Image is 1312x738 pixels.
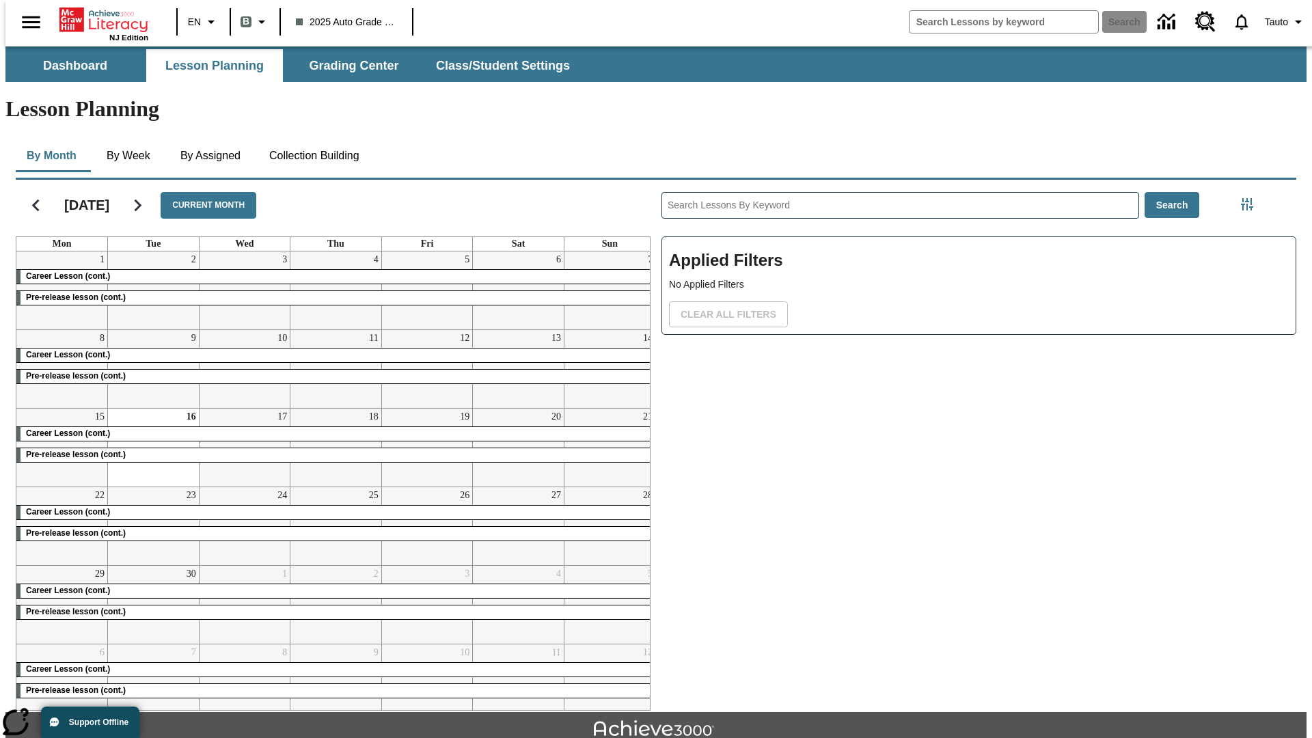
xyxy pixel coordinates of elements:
[59,6,148,33] a: Home
[5,96,1307,122] h1: Lesson Planning
[199,566,290,644] td: October 1, 2025
[7,49,143,82] button: Dashboard
[120,188,155,223] button: Next
[97,644,107,661] a: October 6, 2025
[26,586,110,595] span: Career Lesson (cont.)
[26,607,126,616] span: Pre-release lesson (cont.)
[296,15,397,29] span: 2025 Auto Grade 1 B
[462,566,472,582] a: October 3, 2025
[143,237,163,251] a: Tuesday
[564,487,655,566] td: September 28, 2025
[325,237,347,251] a: Thursday
[640,330,655,346] a: September 14, 2025
[457,644,472,661] a: October 10, 2025
[26,371,126,381] span: Pre-release lesson (cont.)
[457,409,472,425] a: September 19, 2025
[5,174,651,711] div: Calendar
[462,251,472,268] a: September 5, 2025
[199,409,290,487] td: September 17, 2025
[184,409,199,425] a: September 16, 2025
[69,717,128,727] span: Support Offline
[92,487,107,504] a: September 22, 2025
[661,236,1296,335] div: Applied Filters
[1265,15,1288,29] span: Tauto
[16,487,108,566] td: September 22, 2025
[549,409,564,425] a: September 20, 2025
[371,566,381,582] a: October 2, 2025
[1224,4,1259,40] a: Notifications
[182,10,225,34] button: Language: EN, Select a language
[16,370,655,383] div: Pre-release lesson (cont.)
[279,644,290,661] a: October 8, 2025
[108,566,200,644] td: September 30, 2025
[286,49,422,82] button: Grading Center
[232,237,256,251] a: Wednesday
[64,197,109,213] h2: [DATE]
[26,350,110,359] span: Career Lesson (cont.)
[41,707,139,738] button: Support Offline
[108,644,200,723] td: October 7, 2025
[199,644,290,723] td: October 8, 2025
[235,10,275,34] button: Boost Class color is gray green. Change class color
[11,2,51,42] button: Open side menu
[184,487,199,504] a: September 23, 2025
[553,251,564,268] a: September 6, 2025
[1187,3,1224,40] a: Resource Center, Will open in new tab
[1259,10,1312,34] button: Profile/Settings
[1149,3,1187,41] a: Data Center
[599,237,620,251] a: Sunday
[108,409,200,487] td: September 16, 2025
[290,644,382,723] td: October 9, 2025
[549,330,564,346] a: September 13, 2025
[651,174,1296,711] div: Search
[564,251,655,330] td: September 7, 2025
[16,527,655,541] div: Pre-release lesson (cont.)
[16,663,655,676] div: Career Lesson (cont.)
[910,11,1098,33] input: search field
[92,409,107,425] a: September 15, 2025
[18,188,53,223] button: Previous
[509,237,528,251] a: Saturday
[381,251,473,330] td: September 5, 2025
[473,487,564,566] td: September 27, 2025
[16,139,87,172] button: By Month
[26,664,110,674] span: Career Lesson (cont.)
[16,506,655,519] div: Career Lesson (cont.)
[109,33,148,42] span: NJ Edition
[16,448,655,462] div: Pre-release lesson (cont.)
[97,251,107,268] a: September 1, 2025
[199,330,290,409] td: September 10, 2025
[473,251,564,330] td: September 6, 2025
[161,192,256,219] button: Current Month
[26,428,110,438] span: Career Lesson (cont.)
[381,330,473,409] td: September 12, 2025
[645,566,655,582] a: October 5, 2025
[16,348,655,362] div: Career Lesson (cont.)
[275,330,290,346] a: September 10, 2025
[16,684,655,698] div: Pre-release lesson (cont.)
[290,487,382,566] td: September 25, 2025
[366,409,381,425] a: September 18, 2025
[16,566,108,644] td: September 29, 2025
[549,487,564,504] a: September 27, 2025
[16,644,108,723] td: October 6, 2025
[473,330,564,409] td: September 13, 2025
[381,566,473,644] td: October 3, 2025
[16,409,108,487] td: September 15, 2025
[473,566,564,644] td: October 4, 2025
[279,566,290,582] a: October 1, 2025
[425,49,581,82] button: Class/Student Settings
[16,427,655,441] div: Career Lesson (cont.)
[549,644,563,661] a: October 11, 2025
[645,251,655,268] a: September 7, 2025
[16,270,655,284] div: Career Lesson (cont.)
[108,487,200,566] td: September 23, 2025
[184,566,199,582] a: September 30, 2025
[146,49,283,82] button: Lesson Planning
[108,330,200,409] td: September 9, 2025
[16,605,655,619] div: Pre-release lesson (cont.)
[275,487,290,504] a: September 24, 2025
[16,330,108,409] td: September 8, 2025
[189,251,199,268] a: September 2, 2025
[669,277,1289,292] p: No Applied Filters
